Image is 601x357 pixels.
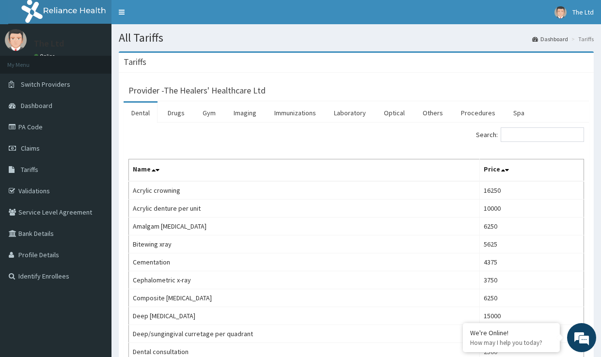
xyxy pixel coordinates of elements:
[195,103,223,123] a: Gym
[501,127,584,142] input: Search:
[480,217,584,235] td: 6250
[129,217,480,235] td: Amalgam [MEDICAL_DATA]
[569,35,594,43] li: Tariffs
[34,39,64,48] p: The Ltd
[129,307,480,325] td: Deep [MEDICAL_DATA]
[480,253,584,271] td: 4375
[480,200,584,217] td: 10000
[129,200,480,217] td: Acrylic denture per unit
[226,103,264,123] a: Imaging
[480,271,584,289] td: 3750
[470,339,553,347] p: How may I help you today?
[476,127,584,142] label: Search:
[129,159,480,182] th: Name
[480,289,584,307] td: 6250
[480,235,584,253] td: 5625
[480,307,584,325] td: 15000
[124,103,158,123] a: Dental
[506,103,532,123] a: Spa
[128,86,266,95] h3: Provider - The Healers' Healthcare Ltd
[21,144,40,153] span: Claims
[470,328,553,337] div: We're Online!
[572,8,594,16] span: The Ltd
[554,6,567,18] img: User Image
[21,80,70,89] span: Switch Providers
[124,58,146,66] h3: Tariffs
[160,103,192,123] a: Drugs
[129,181,480,200] td: Acrylic crowning
[129,271,480,289] td: Cephalometric x-ray
[326,103,374,123] a: Laboratory
[129,253,480,271] td: Cementation
[480,181,584,200] td: 16250
[376,103,412,123] a: Optical
[480,159,584,182] th: Price
[5,29,27,51] img: User Image
[453,103,503,123] a: Procedures
[267,103,324,123] a: Immunizations
[415,103,451,123] a: Others
[129,289,480,307] td: Composite [MEDICAL_DATA]
[119,31,594,44] h1: All Tariffs
[21,101,52,110] span: Dashboard
[129,235,480,253] td: Bitewing xray
[21,165,38,174] span: Tariffs
[34,53,57,60] a: Online
[129,325,480,343] td: Deep/sungingival curretage per quadrant
[532,35,568,43] a: Dashboard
